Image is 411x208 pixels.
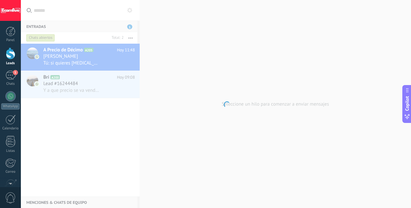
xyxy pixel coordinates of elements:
div: Correo [1,170,20,174]
div: Listas [1,149,20,153]
div: Chats [1,82,20,86]
span: 1 [13,70,18,75]
div: WhatsApp [1,103,20,109]
div: Calendario [1,126,20,131]
span: Copilot [404,96,410,111]
div: Panel [1,38,20,42]
div: Leads [1,61,20,65]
